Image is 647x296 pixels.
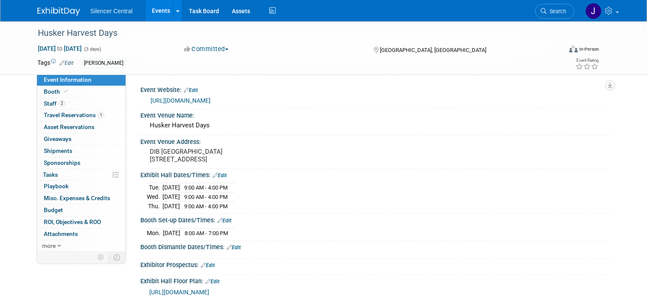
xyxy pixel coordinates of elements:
td: Mon. [147,228,163,237]
span: Sponsorships [44,159,80,166]
div: Event Venue Address: [140,135,610,146]
div: Exhibitor Prospectus: [140,259,610,270]
span: Budget [44,207,63,213]
span: ROI, Objectives & ROO [44,218,101,225]
a: Budget [37,204,125,216]
a: Edit [227,244,241,250]
span: Event Information [44,76,91,83]
div: Booth Dismantle Dates/Times: [140,241,610,252]
a: Edit [213,172,227,178]
a: Staff2 [37,98,125,109]
span: 9:00 AM - 4:00 PM [184,194,228,200]
span: 8:00 AM - 7:00 PM [185,230,228,236]
a: Edit [205,279,219,285]
div: Husker Harvest Days [147,119,603,132]
span: (3 days) [83,46,101,52]
td: [DATE] [162,193,180,202]
a: Misc. Expenses & Credits [37,193,125,204]
span: 9:00 AM - 4:00 PM [184,184,228,191]
a: Asset Reservations [37,121,125,133]
i: Booth reservation complete [64,89,68,94]
div: Booth Set-up Dates/Times: [140,214,610,225]
td: [DATE] [162,183,180,193]
a: Edit [184,87,198,93]
span: Misc. Expenses & Credits [44,195,110,201]
a: ROI, Objectives & ROO [37,216,125,228]
a: Event Information [37,74,125,86]
a: Travel Reservations1 [37,109,125,121]
a: Booth [37,86,125,98]
span: Shipments [44,147,72,154]
span: Booth [44,88,70,95]
a: Playbook [37,181,125,192]
img: Jessica Crawford [585,3,601,19]
span: Asset Reservations [44,124,94,130]
div: In-Person [579,46,599,52]
span: Tasks [43,171,58,178]
button: Committed [181,45,232,54]
a: Sponsorships [37,157,125,169]
a: Search [535,4,574,19]
span: to [56,45,64,52]
span: Staff [44,100,65,107]
span: Giveaways [44,135,71,142]
a: Tasks [37,169,125,181]
a: Edit [201,262,215,268]
div: Exhibit Hall Dates/Times: [140,169,610,180]
span: [GEOGRAPHIC_DATA], [GEOGRAPHIC_DATA] [380,47,486,53]
a: Shipments [37,145,125,157]
div: Exhibit Hall Floor Plan: [140,275,610,286]
img: ExhibitDay [37,7,80,16]
a: Edit [217,218,231,224]
a: more [37,240,125,252]
a: Edit [60,60,74,66]
td: Tags [37,58,74,68]
span: 2 [59,100,65,106]
a: Attachments [37,228,125,240]
a: Giveaways [37,133,125,145]
td: [DATE] [163,228,180,237]
div: Event Website: [140,83,610,95]
div: Husker Harvest Days [35,26,551,41]
div: Event Venue Name: [140,109,610,120]
span: 9:00 AM - 4:00 PM [184,203,228,210]
td: [DATE] [162,201,180,210]
span: Travel Reservations [44,112,104,118]
td: Tue. [147,183,162,193]
div: [PERSON_NAME] [81,59,126,68]
img: Format-Inperson.png [569,46,578,52]
pre: DIB [GEOGRAPHIC_DATA] [STREET_ADDRESS] [150,148,327,163]
span: Search [547,8,566,14]
div: Event Rating [576,58,599,63]
span: Playbook [44,183,68,190]
span: Silencer Central [90,8,133,14]
a: [URL][DOMAIN_NAME] [151,97,211,104]
span: Attachments [44,230,78,237]
span: more [42,242,56,249]
a: [URL][DOMAIN_NAME] [149,289,209,296]
div: Event Format [516,44,599,57]
td: Toggle Event Tabs [108,252,126,263]
span: [DATE] [DATE] [37,45,82,52]
span: 1 [98,112,104,118]
td: Personalize Event Tab Strip [94,252,108,263]
td: Thu. [147,201,162,210]
td: Wed. [147,193,162,202]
